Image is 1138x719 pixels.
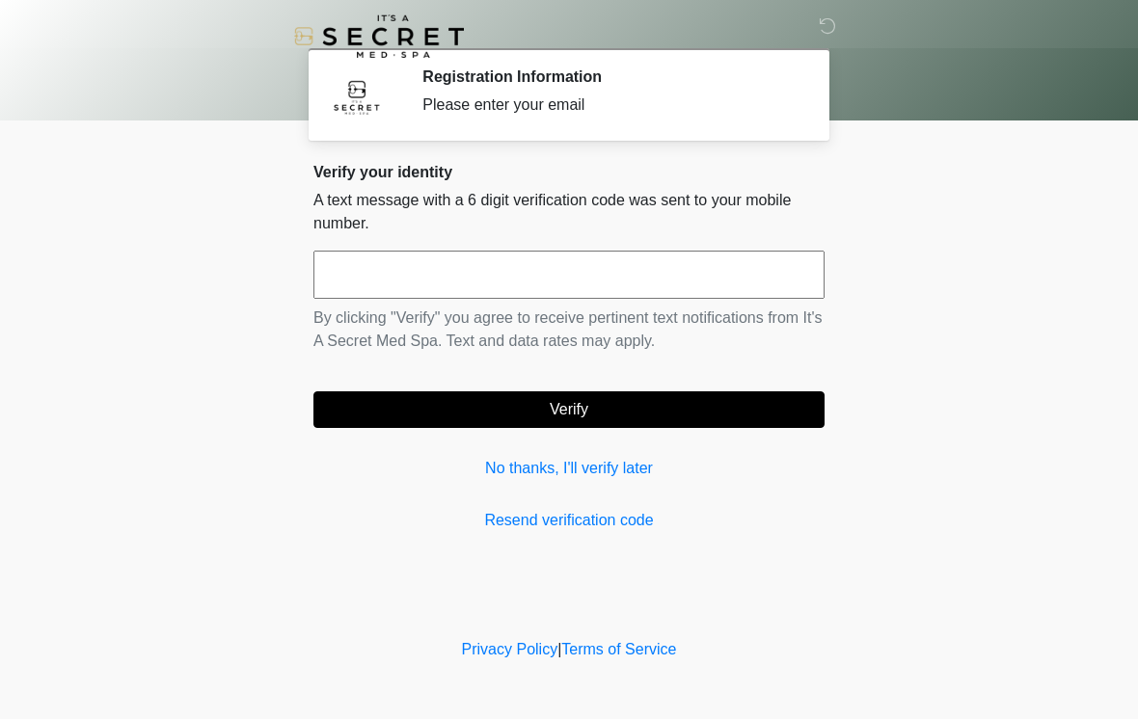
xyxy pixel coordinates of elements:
div: Please enter your email [422,93,796,117]
h2: Verify your identity [313,163,825,181]
h2: Registration Information [422,67,796,86]
p: By clicking "Verify" you agree to receive pertinent text notifications from It's A Secret Med Spa... [313,306,825,353]
a: Terms of Service [561,641,676,657]
a: Privacy Policy [462,641,558,657]
a: No thanks, I'll verify later [313,457,825,480]
button: Verify [313,391,825,428]
img: Agent Avatar [328,67,386,125]
a: Resend verification code [313,509,825,532]
a: | [557,641,561,657]
img: It's A Secret Med Spa Logo [294,14,464,58]
p: A text message with a 6 digit verification code was sent to your mobile number. [313,189,825,235]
